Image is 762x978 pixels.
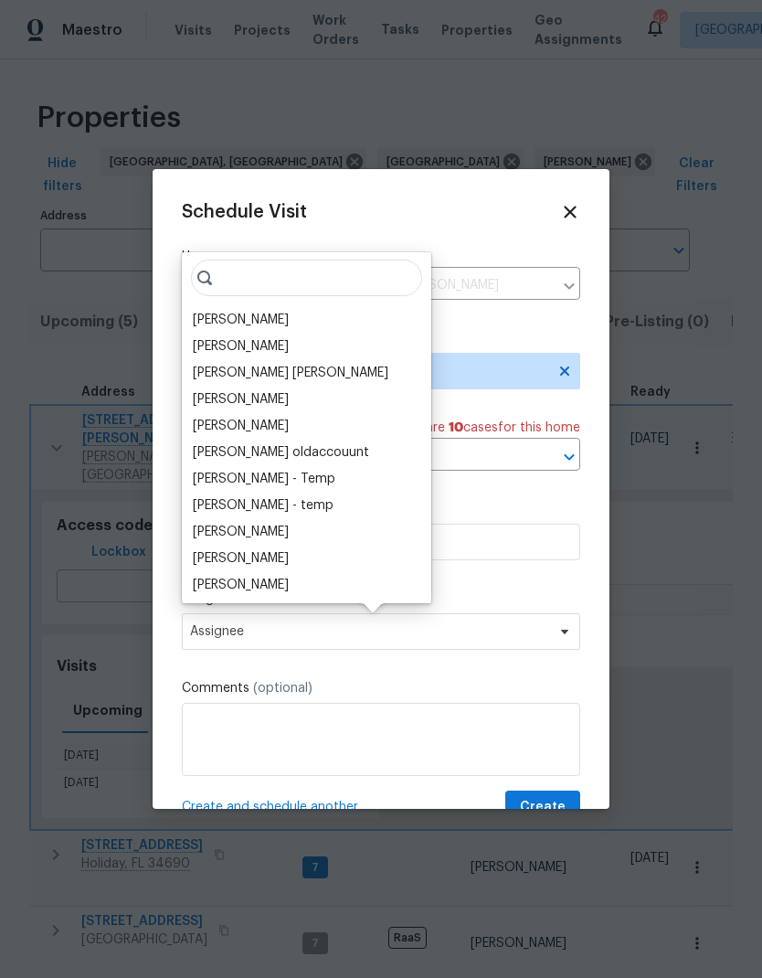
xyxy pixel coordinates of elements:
span: Create [520,796,566,819]
div: [PERSON_NAME] [193,549,289,569]
button: Create [505,791,580,824]
div: [PERSON_NAME] [193,417,289,436]
div: [PERSON_NAME] [193,337,289,356]
div: [PERSON_NAME] oldaccouunt [193,443,369,462]
div: [PERSON_NAME] - Temp [193,470,335,489]
div: [PERSON_NAME] [193,311,289,330]
span: Close [560,202,580,222]
span: Assignee [190,624,548,639]
div: [PERSON_NAME] [PERSON_NAME] [193,364,388,383]
button: Open [556,444,582,470]
label: Comments [182,679,580,698]
div: [PERSON_NAME] [193,523,289,542]
span: Schedule Visit [182,198,307,226]
span: Create and schedule another [182,798,358,817]
label: Home [182,248,580,267]
div: [PERSON_NAME] [193,602,289,622]
div: [PERSON_NAME] [193,576,289,595]
span: There are case s for this home [391,419,580,438]
span: 10 [449,421,463,434]
div: [PERSON_NAME] - temp [193,496,333,516]
span: (optional) [253,682,312,695]
div: [PERSON_NAME] [193,390,289,409]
